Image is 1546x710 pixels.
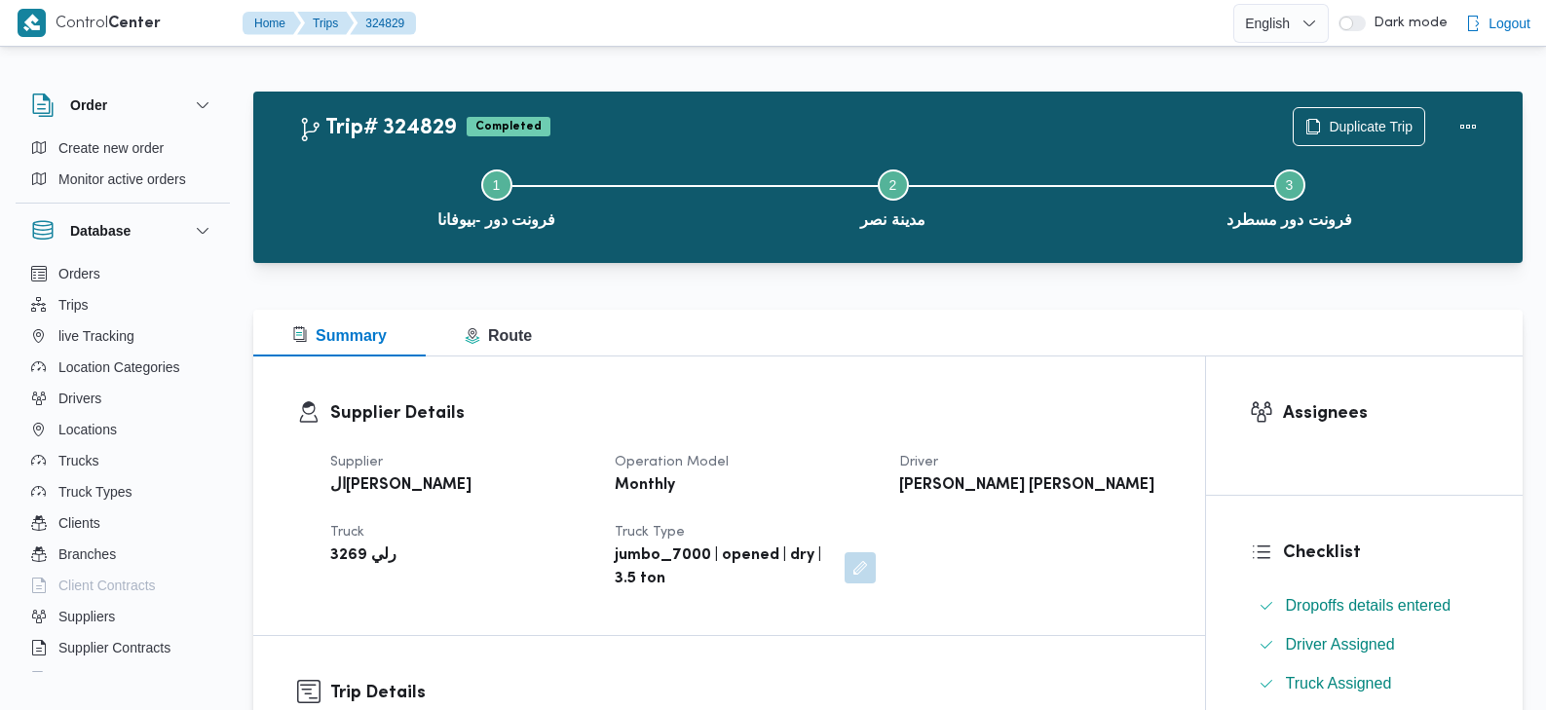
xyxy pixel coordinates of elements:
[493,177,501,193] span: 1
[330,680,1161,706] h3: Trip Details
[330,544,396,568] b: رلي 3269
[1283,540,1480,566] h3: Checklist
[899,456,938,468] span: Driver
[1329,115,1413,138] span: Duplicate Trip
[899,474,1154,498] b: [PERSON_NAME] [PERSON_NAME]
[330,526,364,539] span: Truck
[1283,400,1480,427] h3: Assignees
[1293,107,1425,146] button: Duplicate Trip
[58,542,116,566] span: Branches
[23,539,222,570] button: Branches
[58,667,107,691] span: Devices
[330,400,1161,427] h3: Supplier Details
[19,632,82,691] iframe: chat widget
[1251,668,1480,699] button: Truck Assigned
[615,544,831,591] b: jumbo_7000 | opened | dry | 3.5 ton
[23,601,222,632] button: Suppliers
[23,164,222,195] button: Monitor active orders
[58,605,115,628] span: Suppliers
[23,445,222,476] button: Trucks
[695,146,1091,247] button: مدينة نصر
[1366,16,1448,31] span: Dark mode
[70,93,107,117] h3: Order
[1286,633,1395,656] span: Driver Assigned
[298,146,695,247] button: فرونت دور -بيوفانا
[437,208,555,232] span: فرونت دور -بيوفانا
[297,12,354,35] button: Trips
[58,168,186,191] span: Monitor active orders
[298,116,457,141] h2: Trip# 324829
[58,636,170,659] span: Supplier Contracts
[615,456,729,468] span: Operation Model
[23,507,222,539] button: Clients
[1251,629,1480,660] button: Driver Assigned
[16,132,230,203] div: Order
[58,449,98,472] span: Trucks
[23,570,222,601] button: Client Contracts
[1286,675,1392,691] span: Truck Assigned
[465,327,532,344] span: Route
[58,355,180,379] span: Location Categories
[108,17,161,31] b: Center
[330,456,383,468] span: Supplier
[615,474,675,498] b: Monthly
[292,327,387,344] span: Summary
[18,9,46,37] img: X8yXhbKr1z7QwAAAABJRU5ErkJggg==
[58,324,134,348] span: live Tracking
[58,574,156,597] span: Client Contracts
[1226,208,1352,232] span: فرونت دور مسطرد
[23,383,222,414] button: Drivers
[31,219,214,243] button: Database
[1251,590,1480,621] button: Dropoffs details entered
[58,480,132,504] span: Truck Types
[615,526,685,539] span: Truck Type
[58,418,117,441] span: Locations
[1489,12,1530,35] span: Logout
[860,208,924,232] span: مدينة نصر
[58,262,100,285] span: Orders
[23,258,222,289] button: Orders
[23,289,222,320] button: Trips
[23,663,222,694] button: Devices
[467,117,550,136] span: Completed
[889,177,897,193] span: 2
[58,511,100,535] span: Clients
[23,320,222,352] button: live Tracking
[1286,597,1452,614] span: Dropoffs details entered
[70,219,131,243] h3: Database
[58,293,89,317] span: Trips
[23,132,222,164] button: Create new order
[23,352,222,383] button: Location Categories
[23,476,222,507] button: Truck Types
[330,474,471,498] b: ال[PERSON_NAME]
[1286,177,1294,193] span: 3
[1449,107,1488,146] button: Actions
[1091,146,1488,247] button: فرونت دور مسطرد
[23,632,222,663] button: Supplier Contracts
[23,414,222,445] button: Locations
[1286,636,1395,653] span: Driver Assigned
[350,12,416,35] button: 324829
[58,387,101,410] span: Drivers
[31,93,214,117] button: Order
[1457,4,1538,43] button: Logout
[243,12,301,35] button: Home
[475,121,542,132] b: Completed
[1286,672,1392,695] span: Truck Assigned
[1286,594,1452,617] span: Dropoffs details entered
[16,258,230,680] div: Database
[58,136,164,160] span: Create new order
